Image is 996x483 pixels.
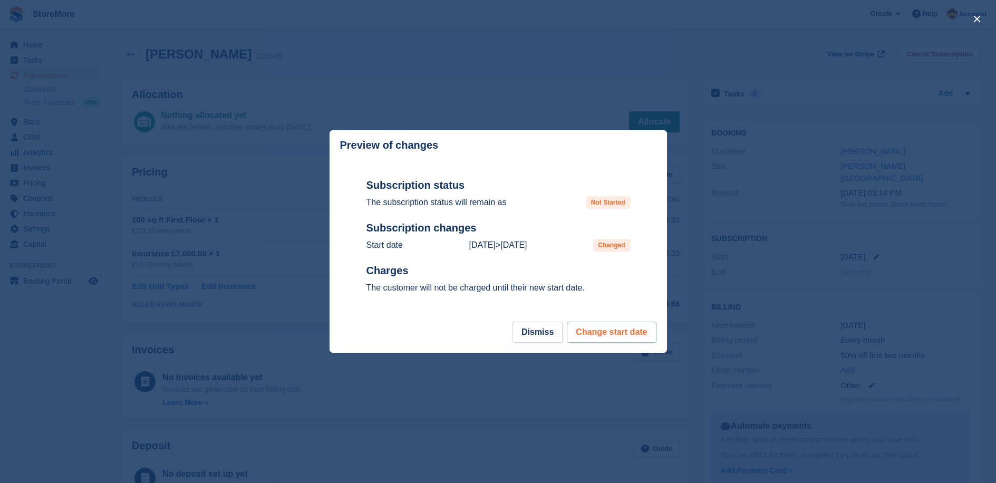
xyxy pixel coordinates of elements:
p: Preview of changes [340,139,439,151]
p: The subscription status will remain as [366,196,507,209]
button: Change start date [567,322,656,343]
time: 2025-09-05 23:00:00 UTC [469,240,495,249]
h2: Subscription status [366,179,630,192]
span: Changed [593,239,630,252]
p: Start date [366,239,403,252]
button: close [969,11,985,27]
span: Not Started [586,196,630,209]
button: Dismiss [512,322,563,343]
p: The customer will not be charged until their new start date. [366,282,630,294]
time: 2025-09-12 23:00:00 UTC [500,240,527,249]
h2: Charges [366,264,630,277]
h2: Subscription changes [366,221,630,235]
p: > [469,239,527,252]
